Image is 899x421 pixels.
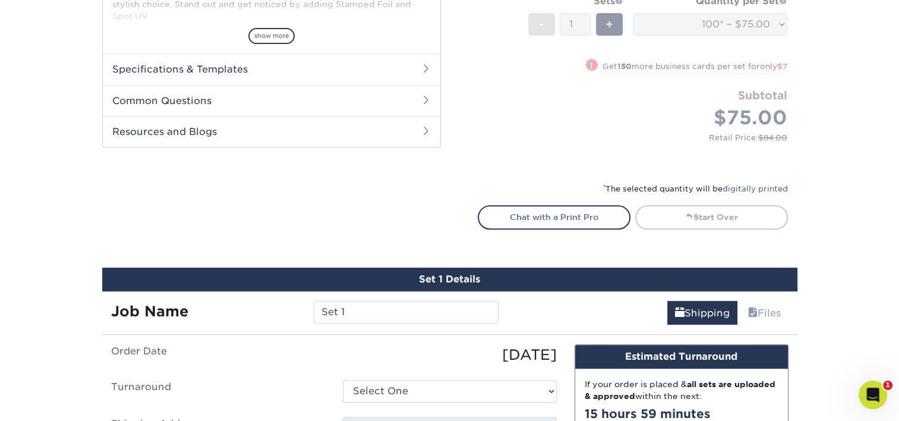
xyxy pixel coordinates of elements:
[478,205,630,229] a: Chat with a Print Pro
[667,301,737,325] a: Shipping
[859,381,887,409] iframe: Intercom live chat
[883,381,892,390] span: 1
[575,345,788,369] div: Estimated Turnaround
[103,116,440,147] h2: Resources and Blogs
[103,54,440,84] h2: Specifications & Templates
[635,205,788,229] a: Start Over
[585,378,778,403] div: If your order is placed & within the next:
[111,303,188,320] strong: Job Name
[740,301,788,325] a: Files
[723,184,788,193] a: digitally printed
[603,184,788,193] small: The selected quantity will be
[102,268,797,291] div: Set 1 Details
[748,307,758,319] span: files
[334,344,566,366] div: [DATE]
[248,28,295,44] span: show more
[103,85,440,116] h2: Common Questions
[102,380,334,403] label: Turnaround
[675,307,684,319] span: shipping
[102,344,334,366] label: Order Date
[314,301,499,323] input: Enter a job name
